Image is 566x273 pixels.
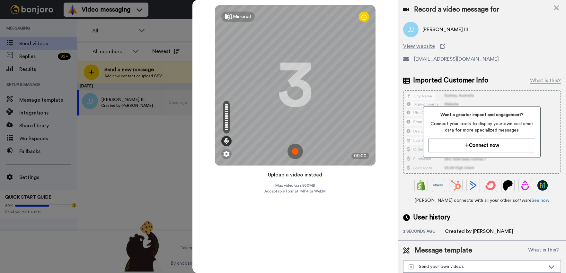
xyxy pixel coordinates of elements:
span: Message template [415,246,472,255]
button: Connect now [429,139,535,152]
div: Created by [PERSON_NAME] [445,227,513,235]
img: Patreon [503,180,513,191]
a: See how [532,198,549,203]
div: What is this? [530,77,561,84]
span: Acceptable format: MP4 or WebM [264,189,326,194]
div: 3 [278,61,313,109]
a: View website [403,42,561,50]
span: Max video size: 500 MB [275,183,315,188]
img: Ontraport [433,180,444,191]
img: GoHighLevel [537,180,548,191]
img: ic_record_start.svg [287,144,303,159]
span: View website [403,42,435,50]
img: ActiveCampaign [468,180,478,191]
span: [PERSON_NAME] connects with all your other software [403,197,561,204]
img: Shopify [416,180,426,191]
img: ic_gear.svg [223,151,230,157]
div: 2 seconds ago [403,229,445,235]
button: What is this? [526,246,561,255]
span: [EMAIL_ADDRESS][DOMAIN_NAME] [414,55,499,63]
button: Upload a video instead [266,171,324,179]
span: Imported Customer Info [413,76,488,85]
img: ConvertKit [485,180,496,191]
span: User history [413,213,450,222]
div: 00:00 [351,153,369,159]
span: Connect your tools to display your own customer data for more specialized messages [429,121,535,133]
img: demo-template.svg [409,264,414,269]
span: Want a greater impact and engagement? [429,112,535,118]
img: Hubspot [451,180,461,191]
img: Drip [520,180,530,191]
div: Send your own videos [409,263,545,270]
